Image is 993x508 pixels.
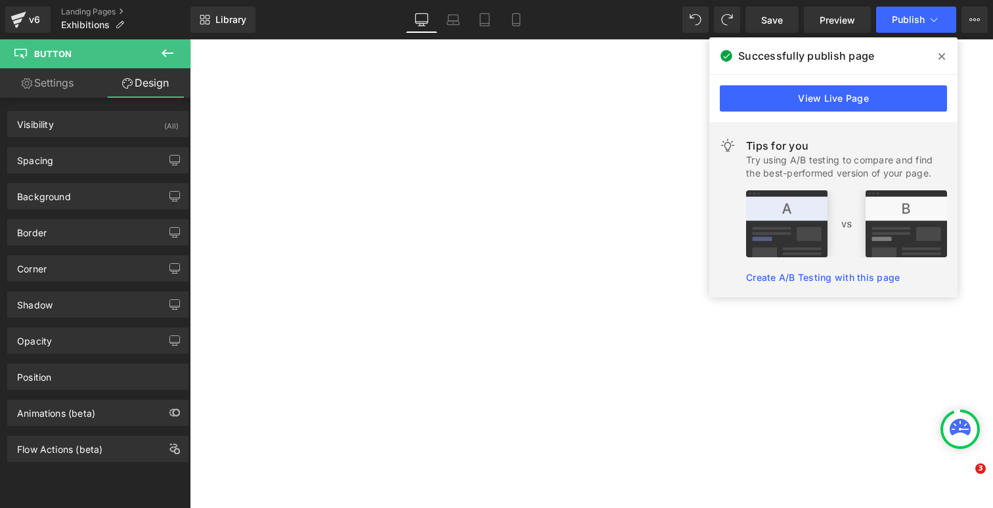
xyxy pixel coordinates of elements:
[17,328,52,347] div: Opacity
[720,138,736,154] img: light.svg
[5,7,51,33] a: v6
[682,7,709,33] button: Undo
[17,184,71,202] div: Background
[98,68,193,98] a: Design
[975,463,986,474] span: 3
[17,400,95,419] div: Animations (beta)
[714,7,740,33] button: Redo
[746,138,947,154] div: Tips for you
[804,7,871,33] a: Preview
[948,463,980,495] iframe: Intercom live chat
[746,190,947,257] img: tip.png
[61,7,190,17] a: Landing Pages
[437,7,469,33] a: Laptop
[17,148,53,166] div: Spacing
[720,85,947,112] a: View Live Page
[17,436,102,455] div: Flow Actions (beta)
[820,13,855,27] span: Preview
[17,364,51,383] div: Position
[164,112,179,133] div: (All)
[215,14,246,26] span: Library
[761,13,783,27] span: Save
[469,7,500,33] a: Tablet
[892,14,925,25] span: Publish
[961,7,988,33] button: More
[17,256,47,274] div: Corner
[876,7,956,33] button: Publish
[34,49,72,59] span: Button
[500,7,532,33] a: Mobile
[746,272,900,283] a: Create A/B Testing with this page
[17,220,47,238] div: Border
[17,112,54,130] div: Visibility
[406,7,437,33] a: Desktop
[738,48,874,64] span: Successfully publish page
[26,11,43,28] div: v6
[190,7,255,33] a: New Library
[61,20,110,30] span: Exhibitions
[17,292,53,310] div: Shadow
[746,154,947,180] div: Try using A/B testing to compare and find the best-performed version of your page.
